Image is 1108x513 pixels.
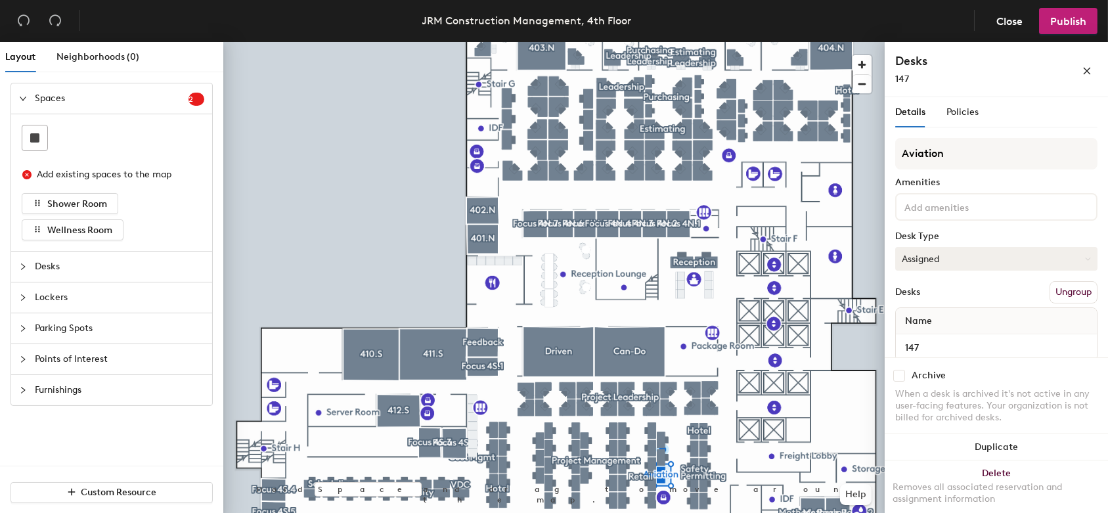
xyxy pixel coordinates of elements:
button: Wellness Room [22,219,123,240]
span: Policies [946,106,979,118]
span: Name [898,309,939,333]
span: Shower Room [47,198,107,210]
span: undo [17,14,30,27]
button: Custom Resource [11,482,213,503]
button: Ungroup [1050,281,1097,303]
div: When a desk is archived it's not active in any user-facing features. Your organization is not bil... [895,388,1097,424]
span: Neighborhoods (0) [56,51,139,62]
h4: Desks [895,53,1040,70]
div: JRM Construction Management, 4th Floor [422,12,632,29]
span: close [1082,66,1092,76]
button: Assigned [895,247,1097,271]
span: Publish [1050,15,1086,28]
span: Points of Interest [35,344,204,374]
sup: 2 [188,93,204,106]
span: Details [895,106,925,118]
span: Spaces [35,83,188,114]
span: collapsed [19,324,27,332]
button: Close [985,8,1034,34]
input: Unnamed desk [898,338,1094,357]
div: Amenities [895,177,1097,188]
span: 147 [895,74,909,85]
span: expanded [19,95,27,102]
button: Shower Room [22,193,118,214]
span: Furnishings [35,375,204,405]
div: Archive [912,370,946,381]
span: Lockers [35,282,204,313]
div: Desk Type [895,231,1097,242]
span: Wellness Room [47,225,112,236]
div: Desks [895,287,920,298]
div: Add existing spaces to the map [37,167,193,182]
button: Undo (⌘ + Z) [11,8,37,34]
span: close-circle [22,170,32,179]
button: Publish [1039,8,1097,34]
div: Removes all associated reservation and assignment information [893,481,1100,505]
button: Duplicate [885,434,1108,460]
span: Parking Spots [35,313,204,344]
span: collapsed [19,386,27,394]
span: collapsed [19,355,27,363]
span: Custom Resource [81,487,157,498]
button: Help [840,484,872,505]
input: Add amenities [902,198,1020,214]
button: Redo (⌘ + ⇧ + Z) [42,8,68,34]
span: Desks [35,252,204,282]
span: Layout [5,51,35,62]
span: collapsed [19,263,27,271]
span: 2 [188,95,204,104]
span: collapsed [19,294,27,301]
span: Close [996,15,1023,28]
